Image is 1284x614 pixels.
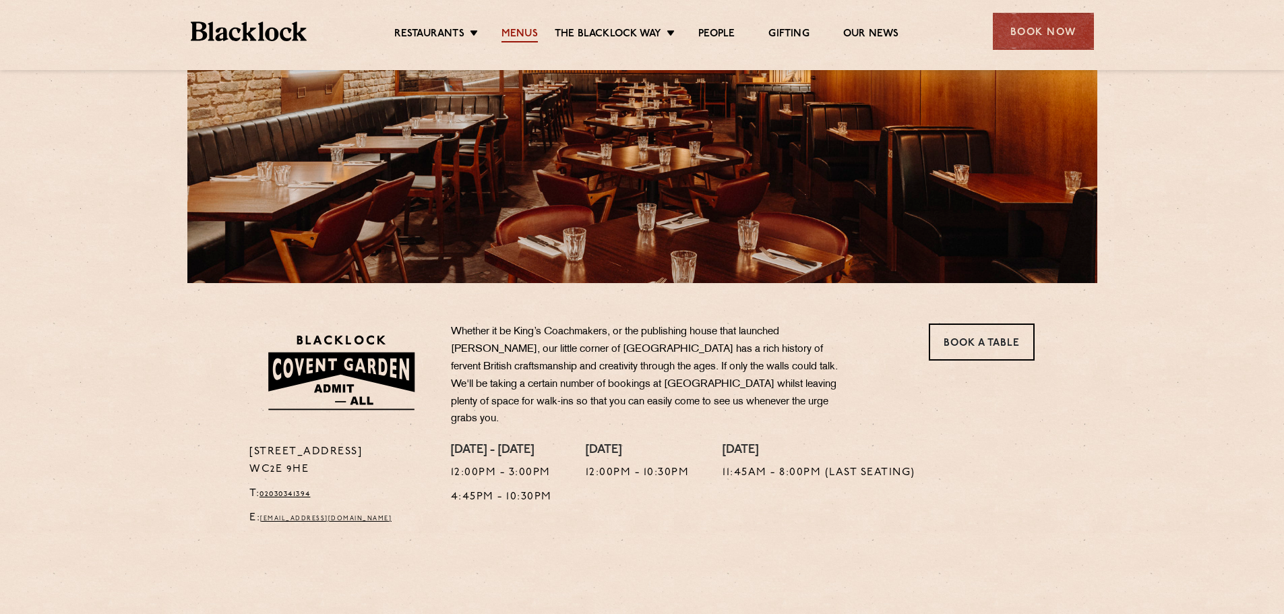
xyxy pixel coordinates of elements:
[586,464,690,482] p: 12:00pm - 10:30pm
[451,464,552,482] p: 12:00pm - 3:00pm
[929,324,1035,361] a: Book a Table
[993,13,1094,50] div: Book Now
[451,443,552,458] h4: [DATE] - [DATE]
[249,485,431,503] p: T:
[249,510,431,527] p: E:
[249,443,431,479] p: [STREET_ADDRESS] WC2E 9HE
[451,489,552,506] p: 4:45pm - 10:30pm
[723,464,915,482] p: 11:45am - 8:00pm (Last Seating)
[843,28,899,42] a: Our News
[698,28,735,42] a: People
[586,443,690,458] h4: [DATE]
[249,324,431,421] img: BLA_1470_CoventGarden_Website_Solid.svg
[191,22,307,41] img: BL_Textured_Logo-footer-cropped.svg
[260,516,392,522] a: [EMAIL_ADDRESS][DOMAIN_NAME]
[555,28,661,42] a: The Blacklock Way
[768,28,809,42] a: Gifting
[451,324,849,428] p: Whether it be King’s Coachmakers, or the publishing house that launched [PERSON_NAME], our little...
[259,490,311,498] a: 02030341394
[501,28,538,42] a: Menus
[394,28,464,42] a: Restaurants
[723,443,915,458] h4: [DATE]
